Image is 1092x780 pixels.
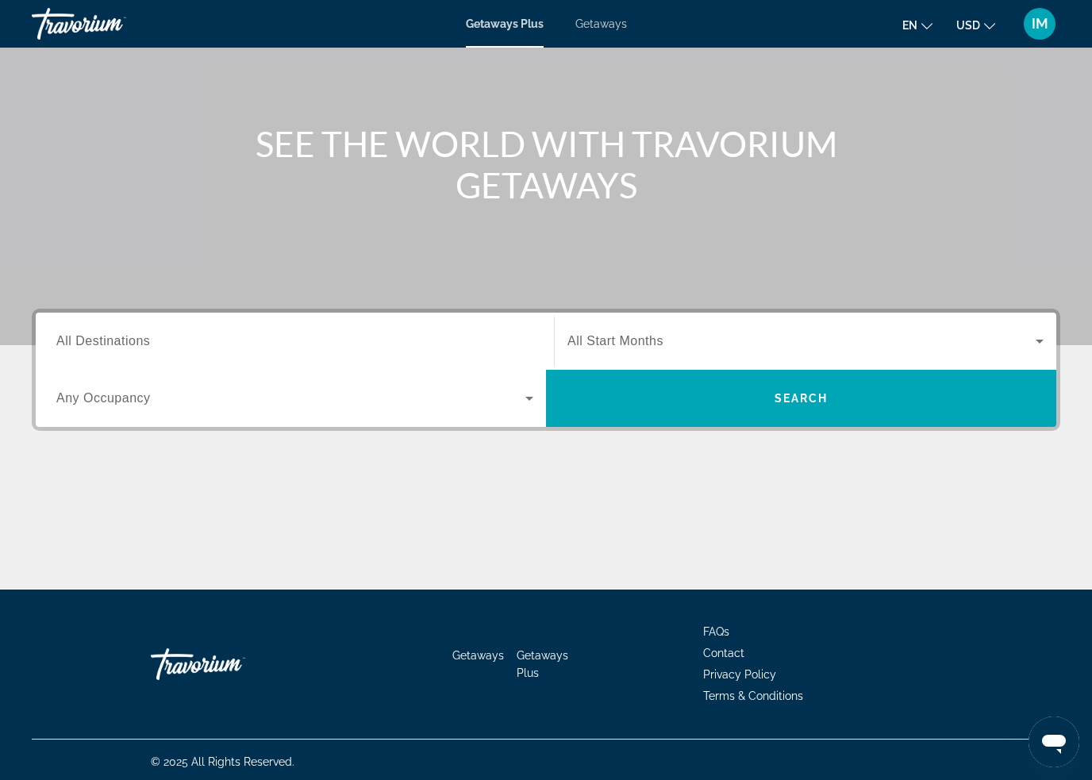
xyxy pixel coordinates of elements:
a: Terms & Conditions [703,690,803,702]
span: Any Occupancy [56,391,151,405]
span: Search [775,392,829,405]
a: Getaways [575,17,627,30]
a: FAQs [703,625,729,638]
div: Search widget [36,313,1056,427]
span: IM [1032,16,1048,32]
span: USD [956,19,980,32]
a: Travorium [32,3,190,44]
button: User Menu [1019,7,1060,40]
input: Select destination [56,332,533,352]
button: Change currency [956,13,995,37]
h1: SEE THE WORLD WITH TRAVORIUM GETAWAYS [248,123,844,206]
span: © 2025 All Rights Reserved. [151,755,294,768]
a: Getaways Plus [517,649,568,679]
a: Contact [703,647,744,659]
a: Go Home [151,640,310,688]
button: Change language [902,13,932,37]
a: Privacy Policy [703,668,776,681]
a: Getaways Plus [466,17,544,30]
iframe: Button to launch messaging window [1029,717,1079,767]
a: Getaways [452,649,504,662]
span: All Destinations [56,334,150,348]
button: Search [546,370,1056,427]
span: en [902,19,917,32]
span: All Start Months [567,334,663,348]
